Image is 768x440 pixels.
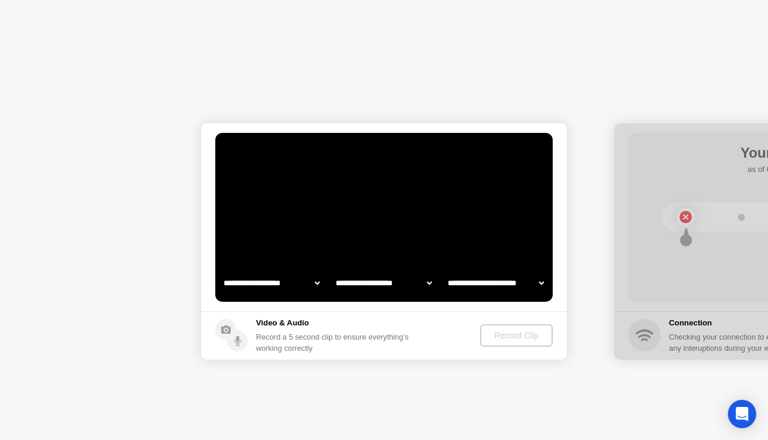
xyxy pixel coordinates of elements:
select: Available speakers [333,271,434,295]
div: Record Clip [485,331,548,340]
div: Record a 5 second clip to ensure everything’s working correctly [256,331,413,354]
h5: Video & Audio [256,317,413,329]
button: Record Clip [480,324,553,347]
select: Available microphones [445,271,546,295]
div: Open Intercom Messenger [728,400,756,428]
select: Available cameras [221,271,322,295]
